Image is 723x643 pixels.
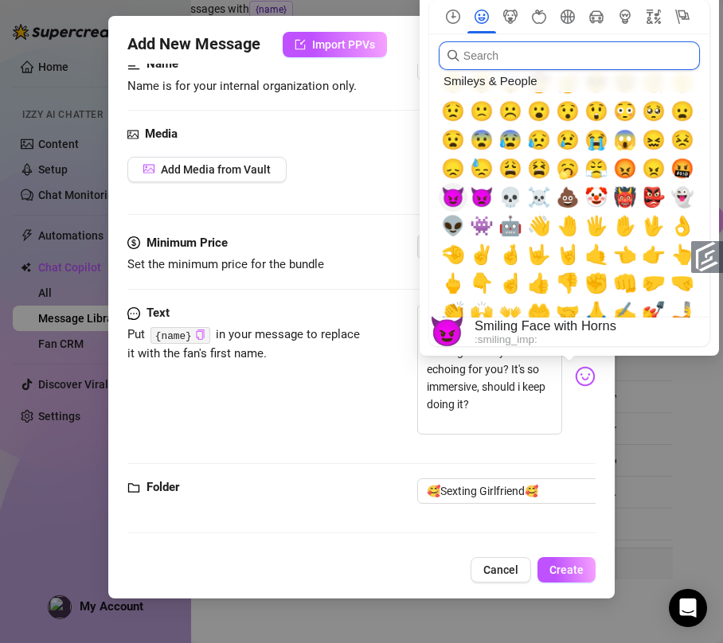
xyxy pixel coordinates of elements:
span: align-left [127,55,140,74]
span: Name is for your internal organization only. [127,79,357,93]
span: Create [549,563,584,576]
strong: Text [147,306,170,320]
button: Create [537,557,596,583]
span: Set the minimum price for the bundle [127,257,324,271]
span: 🥰Sexting Girlfriend🥰 [427,479,608,503]
strong: Name [147,57,178,71]
span: folder [127,478,140,497]
span: dollar [127,234,140,253]
span: Cancel [483,563,518,576]
div: Open Intercom Messenger [669,589,707,627]
img: svg%3e [575,366,596,387]
span: message [127,304,140,323]
span: Add New Message [127,32,260,57]
button: Import PPVs [283,32,387,57]
span: import [295,39,306,50]
span: picture [143,163,154,174]
strong: Folder [147,480,179,494]
button: Add Media from Vault [127,157,287,182]
textarea: What you think about this POV {name}? fucking with my moans echoing for you? It's so immersive, s... [417,304,562,435]
span: copy [195,329,205,340]
button: Cancel [471,557,531,583]
input: Enter a name [417,55,617,80]
span: Add Media from Vault [161,163,271,176]
span: Put in your message to replace it with the fan's first name. [127,327,360,360]
span: Import PPVs [312,38,375,51]
code: {name} [150,327,210,344]
button: Click to Copy [195,329,205,341]
strong: Minimum Price [147,236,228,250]
span: picture [127,125,139,144]
strong: Media [145,127,178,141]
